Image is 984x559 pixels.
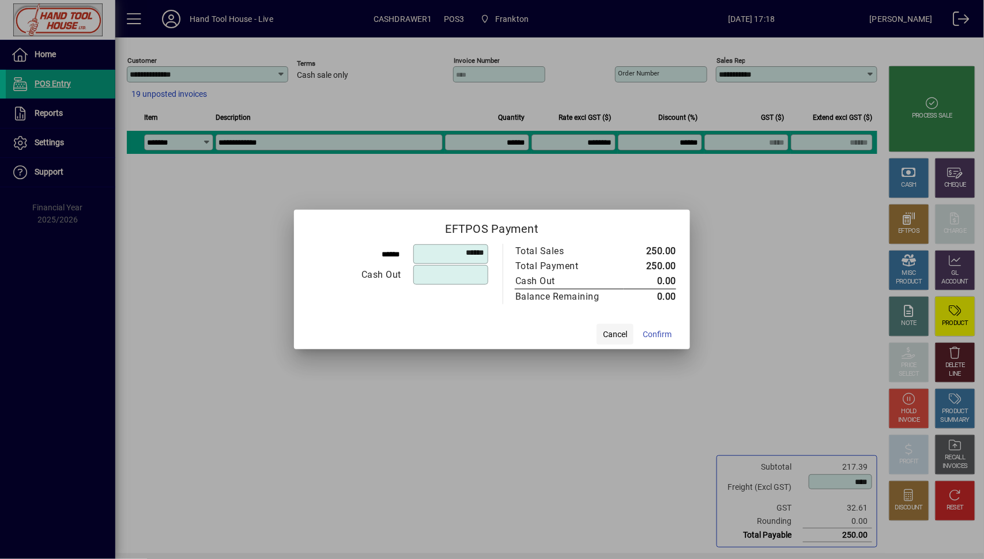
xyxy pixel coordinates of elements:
[515,274,612,288] div: Cash Out
[638,324,676,345] button: Confirm
[308,268,401,282] div: Cash Out
[515,259,624,274] td: Total Payment
[597,324,634,345] button: Cancel
[515,244,624,259] td: Total Sales
[294,210,690,243] h2: EFTPOS Payment
[624,244,676,259] td: 250.00
[624,289,676,305] td: 0.00
[515,290,612,304] div: Balance Remaining
[624,259,676,274] td: 250.00
[643,328,672,341] span: Confirm
[603,328,627,341] span: Cancel
[624,274,676,289] td: 0.00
